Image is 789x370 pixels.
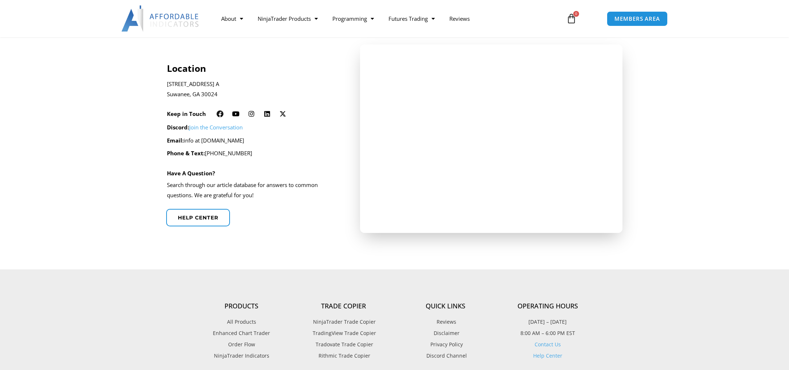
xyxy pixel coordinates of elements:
[227,317,256,327] span: All Products
[191,328,293,338] a: Enhanced Chart Trader
[371,62,612,215] iframe: Affordable Indicators, Inc.
[314,340,373,349] span: Tradovate Trade Copier
[250,10,325,27] a: NinjaTrader Products
[497,317,599,327] p: [DATE] – [DATE]
[167,149,205,157] strong: Phone & Text:
[533,352,562,359] a: Help Center
[395,328,497,338] a: Disclaimer
[497,328,599,338] p: 8:00 AM – 6:00 PM EST
[435,317,456,327] span: Reviews
[293,317,395,327] a: NinjaTrader Trade Copier
[213,328,270,338] span: Enhanced Chart Trader
[395,340,497,349] a: Privacy Policy
[191,351,293,361] a: NinjaTrader Indicators
[425,351,467,361] span: Discord Channel
[167,148,341,159] p: [PHONE_NUMBER]
[395,302,497,310] h4: Quick Links
[167,180,341,200] p: Search through our article database for answers to common questions. We are grateful for you!
[442,10,477,27] a: Reviews
[764,345,782,363] iframe: Intercom live chat
[607,11,668,26] a: MEMBERS AREA
[228,340,255,349] span: Order Flow
[325,10,381,27] a: Programming
[432,328,460,338] span: Disclaimer
[121,5,200,32] img: LogoAI | Affordable Indicators – NinjaTrader
[167,170,215,176] h4: Have A Question?
[191,302,293,310] h4: Products
[555,8,587,29] a: 0
[429,340,463,349] span: Privacy Policy
[293,340,395,349] a: Tradovate Trade Copier
[166,209,230,226] a: Help center
[395,351,497,361] a: Discord Channel
[191,317,293,327] a: All Products
[167,63,341,74] h4: Location
[293,351,395,361] a: Rithmic Trade Copier
[167,124,189,131] strong: Discord:
[178,215,218,220] span: Help center
[214,351,269,361] span: NinjaTrader Indicators
[535,341,561,348] a: Contact Us
[167,110,206,117] h6: Keep in Touch
[167,136,341,146] p: info at [DOMAIN_NAME]
[311,317,376,327] span: NinjaTrader Trade Copier
[214,10,250,27] a: About
[293,328,395,338] a: TradingView Trade Copier
[214,10,558,27] nav: Menu
[381,10,442,27] a: Futures Trading
[189,124,243,131] a: Join the Conversation
[317,351,370,361] span: Rithmic Trade Copier
[167,137,184,144] strong: Email:
[614,16,660,22] span: MEMBERS AREA
[167,79,341,100] p: [STREET_ADDRESS] A Suwanee, GA 30024
[497,302,599,310] h4: Operating Hours
[191,340,293,349] a: Order Flow
[395,317,497,327] a: Reviews
[293,302,395,310] h4: Trade Copier
[573,11,579,17] span: 0
[311,328,376,338] span: TradingView Trade Copier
